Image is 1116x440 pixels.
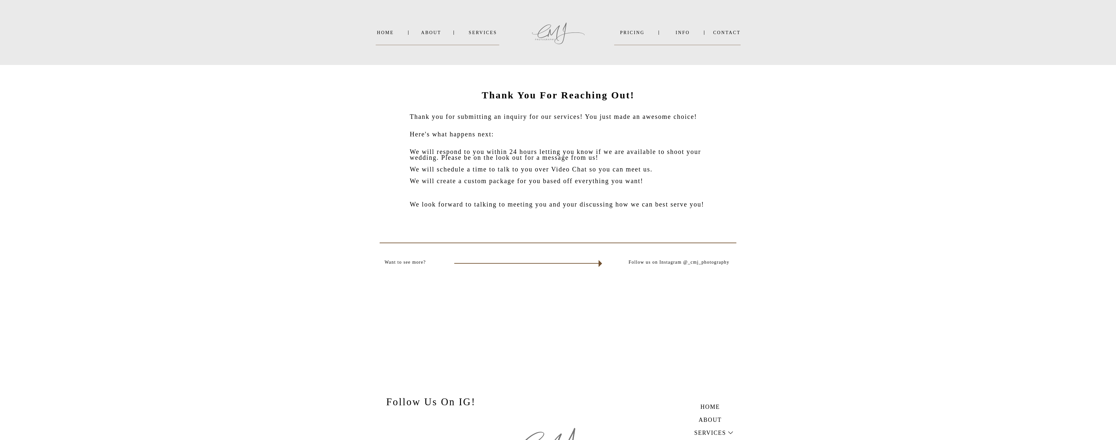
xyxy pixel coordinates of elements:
a: About [688,415,733,423]
a: Services [688,428,733,436]
p: Follow us on Instagram @_cmj_photography [622,258,736,265]
a: PRICING [614,30,650,35]
a: INFO [667,30,698,35]
h3: Follow Us On IG! [379,394,483,407]
p: Want to see more? [380,258,431,265]
a: SERVICES [467,30,499,35]
a: Contact [713,30,741,35]
a: About [421,30,441,35]
a: Home [688,402,733,410]
b: Thank You For Reaching Out! [482,90,635,100]
a: Home [376,30,395,35]
p: Thank you for submitting an inquiry for our services! You just made an awesome choice! Here's wha... [410,114,706,211]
